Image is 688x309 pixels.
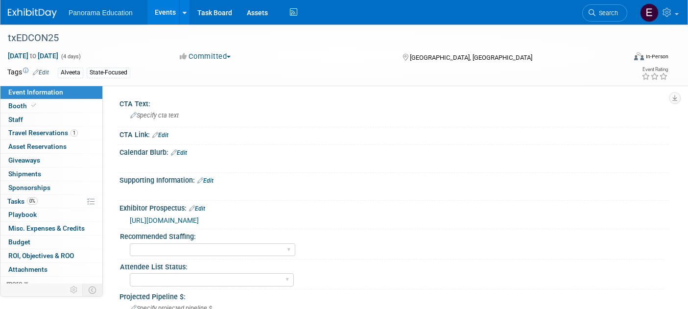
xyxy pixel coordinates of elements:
a: Edit [33,69,49,76]
a: Asset Reservations [0,140,102,153]
i: Booth reservation complete [31,103,36,108]
span: ROI, Objectives & ROO [8,252,74,260]
a: Booth [0,99,102,113]
a: more [0,277,102,290]
span: Specify cta text [130,112,179,119]
a: Tasks0% [0,195,102,208]
a: Staff [0,113,102,126]
span: Staff [8,116,23,123]
img: External Events Calendar [640,3,659,22]
a: Attachments [0,263,102,276]
td: Toggle Event Tabs [83,284,103,296]
span: Booth [8,102,38,110]
span: 0% [27,197,38,205]
div: CTA Text: [119,96,668,109]
div: txEDCON25 [4,29,612,47]
span: to [28,52,38,60]
span: Playbook [8,211,37,218]
span: Panorama Education [69,9,133,17]
a: Edit [152,132,168,139]
span: 1 [71,129,78,137]
div: Attendee List Status: [120,260,664,272]
a: Giveaways [0,154,102,167]
td: Personalize Event Tab Strip [66,284,83,296]
td: Tags [7,67,49,78]
div: Projected Pipeline $: [119,289,668,302]
span: [DATE] [DATE] [7,51,59,60]
a: Playbook [0,208,102,221]
span: Tasks [7,197,38,205]
span: Giveaways [8,156,40,164]
span: Budget [8,238,30,246]
a: Shipments [0,167,102,181]
div: State-Focused [87,68,130,78]
span: Misc. Expenses & Credits [8,224,85,232]
a: [URL][DOMAIN_NAME] [130,216,199,224]
a: Edit [171,149,187,156]
span: Attachments [8,265,47,273]
img: Format-Inperson.png [634,52,644,60]
span: Shipments [8,170,41,178]
a: Event Information [0,86,102,99]
a: Sponsorships [0,181,102,194]
div: Supporting Information: [119,173,668,186]
span: Asset Reservations [8,143,67,150]
div: Calendar Blurb: [119,145,668,158]
a: Budget [0,236,102,249]
div: Exhibitor Prospectus: [119,201,668,214]
span: more [6,279,22,287]
button: Committed [176,51,235,62]
div: Event Format [570,51,668,66]
div: Recommended Staffing: [120,229,664,241]
a: Travel Reservations1 [0,126,102,140]
div: Alveeta [58,68,83,78]
a: Misc. Expenses & Credits [0,222,102,235]
div: Event Rating [641,67,668,72]
div: In-Person [645,53,668,60]
span: [GEOGRAPHIC_DATA], [GEOGRAPHIC_DATA] [410,54,532,61]
span: Travel Reservations [8,129,78,137]
img: ExhibitDay [8,8,57,18]
div: CTA Link: [119,127,668,140]
a: Edit [197,177,214,184]
span: Event Information [8,88,63,96]
a: ROI, Objectives & ROO [0,249,102,262]
a: Search [582,4,627,22]
span: Search [595,9,618,17]
span: (4 days) [60,53,81,60]
span: Sponsorships [8,184,50,191]
a: Edit [189,205,205,212]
